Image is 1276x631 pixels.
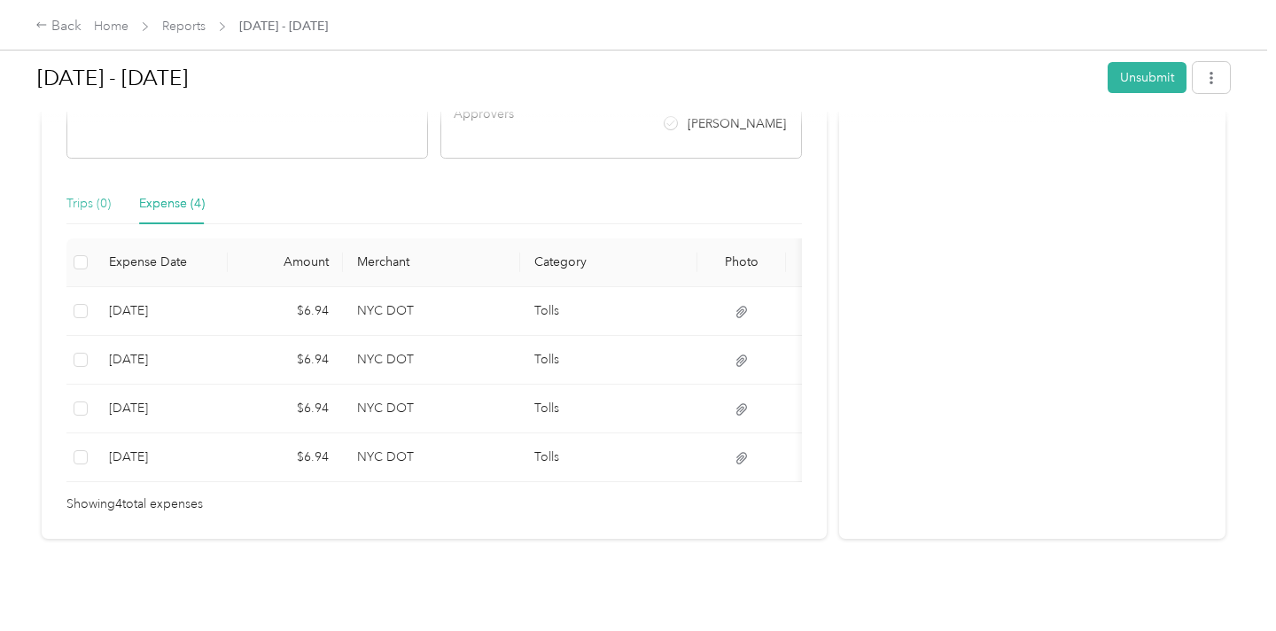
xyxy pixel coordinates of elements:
div: Expense (4) [139,194,205,214]
a: Home [94,19,128,34]
span: Showing 4 total expenses [66,495,203,514]
td: 10-1-2025 [95,287,228,336]
th: Photo [697,238,786,287]
td: $6.94 [228,433,343,482]
td: 10-1-2025 [95,385,228,433]
td: Tolls [520,433,697,482]
td: Tolls [520,336,697,385]
th: Amount [228,238,343,287]
td: 10-1-2025 [95,433,228,482]
td: NYC DOT [343,433,520,482]
td: $6.94 [228,385,343,433]
h1: Sep 22 - Oct 5, 2025 [37,57,1095,99]
td: $6.94 [228,287,343,336]
td: NYC DOT [343,385,520,433]
td: 10-1-2025 [95,336,228,385]
a: Reports [162,19,206,34]
td: $6.94 [228,336,343,385]
td: Tolls [520,287,697,336]
td: NYC DOT [343,336,520,385]
button: Unsubmit [1108,62,1187,93]
div: Trips (0) [66,194,111,214]
div: Back [35,16,82,37]
span: [DATE] - [DATE] [239,17,328,35]
th: Merchant [343,238,520,287]
iframe: Everlance-gr Chat Button Frame [1177,532,1276,631]
th: Notes [786,238,875,287]
th: Expense Date [95,238,228,287]
th: Category [520,238,697,287]
td: NYC DOT [343,287,520,336]
td: Tolls [520,385,697,433]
